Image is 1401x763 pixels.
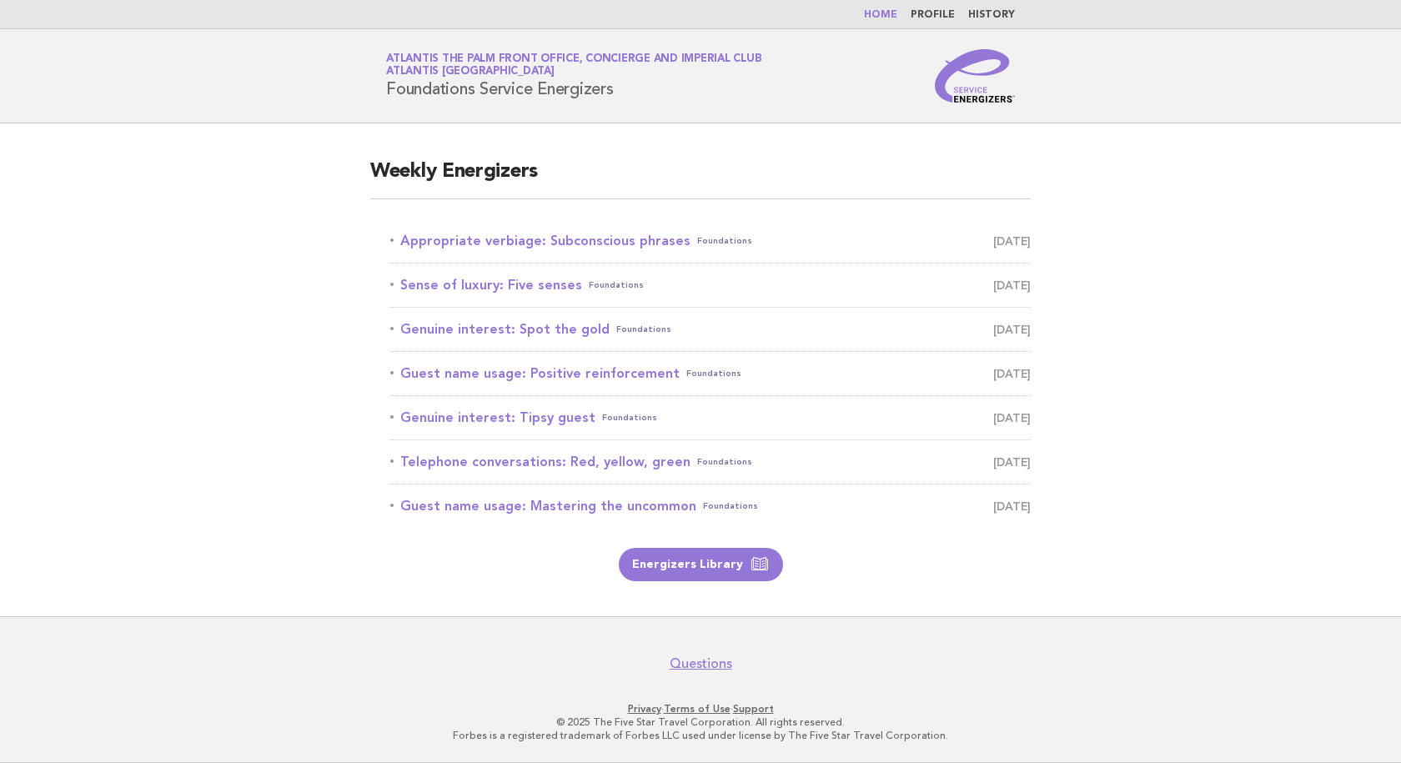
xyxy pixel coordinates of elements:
span: Atlantis [GEOGRAPHIC_DATA] [386,67,555,78]
p: Forbes is a registered trademark of Forbes LLC used under license by The Five Star Travel Corpora... [190,729,1211,742]
a: Privacy [628,703,661,715]
span: [DATE] [993,494,1031,518]
a: Guest name usage: Mastering the uncommonFoundations [DATE] [390,494,1031,518]
span: Foundations [602,406,657,429]
span: Foundations [686,362,741,385]
span: Foundations [616,318,671,341]
a: Support [733,703,774,715]
a: Profile [911,10,955,20]
span: Foundations [697,229,752,253]
a: Questions [670,655,732,672]
p: © 2025 The Five Star Travel Corporation. All rights reserved. [190,715,1211,729]
span: [DATE] [993,274,1031,297]
h2: Weekly Energizers [370,158,1031,199]
a: Genuine interest: Tipsy guestFoundations [DATE] [390,406,1031,429]
a: Home [864,10,897,20]
span: [DATE] [993,362,1031,385]
a: Appropriate verbiage: Subconscious phrasesFoundations [DATE] [390,229,1031,253]
span: Foundations [697,450,752,474]
span: [DATE] [993,229,1031,253]
span: [DATE] [993,318,1031,341]
a: Energizers Library [619,548,783,581]
a: Atlantis The Palm Front Office, Concierge and Imperial ClubAtlantis [GEOGRAPHIC_DATA] [386,53,761,77]
a: History [968,10,1015,20]
span: [DATE] [993,450,1031,474]
a: Telephone conversations: Red, yellow, greenFoundations [DATE] [390,450,1031,474]
a: Genuine interest: Spot the goldFoundations [DATE] [390,318,1031,341]
h1: Foundations Service Energizers [386,54,761,98]
span: Foundations [589,274,644,297]
span: Foundations [703,494,758,518]
a: Sense of luxury: Five sensesFoundations [DATE] [390,274,1031,297]
a: Guest name usage: Positive reinforcementFoundations [DATE] [390,362,1031,385]
span: [DATE] [993,406,1031,429]
p: · · [190,702,1211,715]
img: Service Energizers [935,49,1015,103]
a: Terms of Use [664,703,731,715]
